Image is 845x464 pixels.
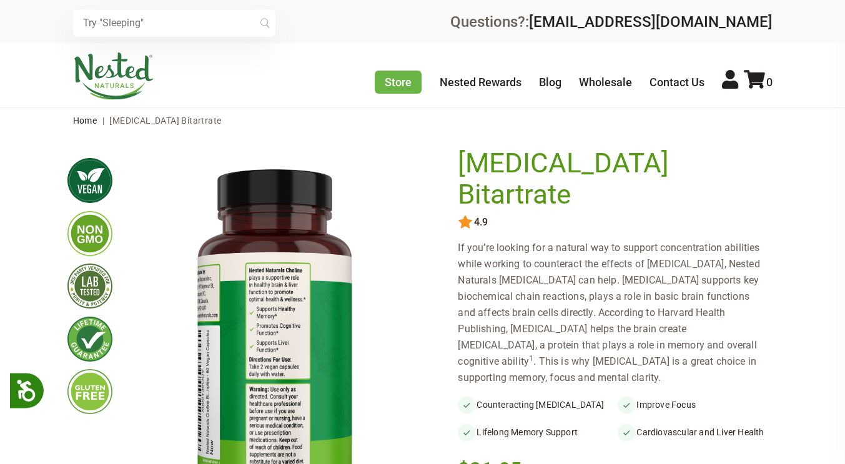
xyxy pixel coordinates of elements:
img: thirdpartytested [67,264,112,309]
div: Questions?: [450,14,773,29]
a: Contact Us [650,76,704,89]
li: Lifelong Memory Support [458,423,618,441]
input: Try "Sleeping" [73,9,275,37]
img: Nested Naturals [73,52,154,100]
li: Cardiovascular and Liver Health [618,423,778,441]
img: star.svg [458,215,473,230]
img: gmofree [67,211,112,256]
span: | [99,116,107,126]
img: vegan [67,158,112,203]
img: lifetimeguarantee [67,317,112,362]
span: [MEDICAL_DATA] Bitartrate [109,116,221,126]
sup: 1 [529,354,533,363]
h1: [MEDICAL_DATA] Bitartrate [458,148,771,210]
li: Counteracting [MEDICAL_DATA] [458,396,618,413]
span: 4.9 [473,217,488,228]
div: If you’re looking for a natural way to support concentration abilities while working to counterac... [458,240,778,386]
a: [EMAIL_ADDRESS][DOMAIN_NAME] [529,13,773,31]
nav: breadcrumbs [73,108,773,133]
a: Store [375,71,422,94]
a: Nested Rewards [440,76,521,89]
a: Blog [539,76,561,89]
a: 0 [744,76,773,89]
li: Improve Focus [618,396,778,413]
span: 0 [766,76,773,89]
a: Home [73,116,97,126]
a: Wholesale [579,76,632,89]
